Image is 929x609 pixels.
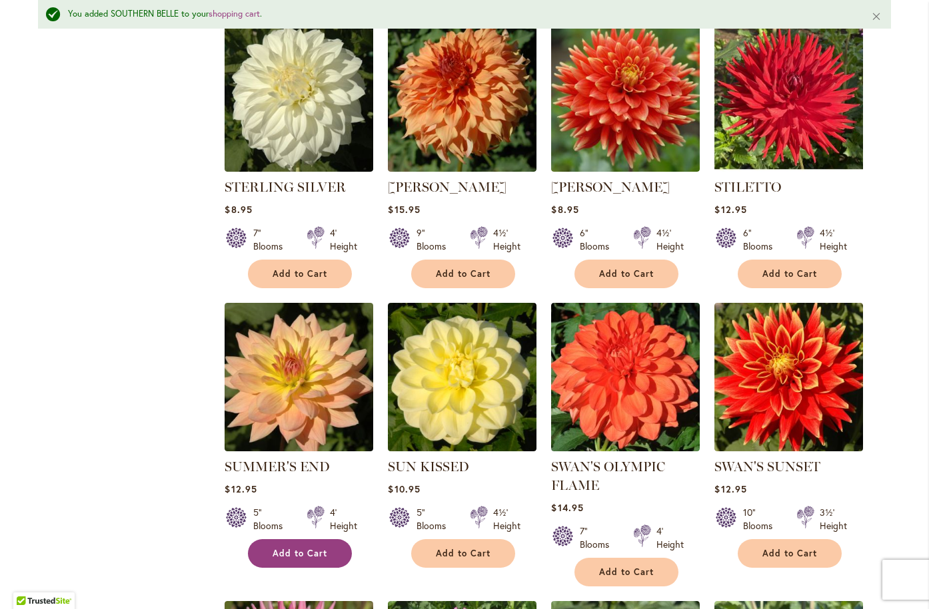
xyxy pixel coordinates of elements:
div: 4' Height [656,524,684,551]
a: SUMMER'S END [225,441,373,454]
div: 5" Blooms [417,506,454,532]
div: 4½' Height [820,226,847,253]
a: SWAN'S OLYMPIC FLAME [551,459,665,493]
span: Add to Cart [436,268,490,280]
span: Add to Cart [762,268,817,280]
span: $12.95 [714,483,746,495]
img: Swan's Sunset [714,303,863,451]
span: $14.95 [551,501,583,514]
div: 9" Blooms [417,226,454,253]
a: [PERSON_NAME] [388,179,506,195]
button: Add to Cart [248,260,352,288]
a: SUMMER'S END [225,459,330,475]
button: Add to Cart [411,539,515,568]
div: 6" Blooms [580,226,617,253]
a: STERLING SILVER [225,179,346,195]
a: Steve Meggos [388,162,536,174]
button: Add to Cart [574,260,678,288]
a: STILETTO [714,179,781,195]
a: STEVEN DAVID [551,162,700,174]
a: Swan's Sunset [714,441,863,454]
a: [PERSON_NAME] [551,179,670,195]
a: Sterling Silver [225,162,373,174]
a: STILETTO [714,162,863,174]
img: Sterling Silver [225,23,373,172]
div: 4½' Height [493,506,520,532]
span: Add to Cart [273,548,327,559]
a: SUN KISSED [388,441,536,454]
span: Add to Cart [273,268,327,280]
div: 5" Blooms [253,506,291,532]
a: shopping cart [209,8,260,19]
button: Add to Cart [574,558,678,586]
span: Add to Cart [599,268,654,280]
span: $12.95 [225,483,257,495]
div: 4' Height [330,226,357,253]
div: You added SOUTHERN BELLE to your . [68,8,851,21]
span: $12.95 [714,203,746,216]
a: Swan's Olympic Flame [551,441,700,454]
span: Add to Cart [762,548,817,559]
span: Add to Cart [599,566,654,578]
img: STEVEN DAVID [551,23,700,172]
span: $8.95 [551,203,578,216]
img: SUMMER'S END [225,303,373,451]
img: Steve Meggos [388,23,536,172]
a: SUN KISSED [388,459,469,475]
span: $8.95 [225,203,252,216]
img: Swan's Olympic Flame [551,303,700,451]
span: $15.95 [388,203,420,216]
img: STILETTO [714,23,863,172]
span: $10.95 [388,483,420,495]
img: SUN KISSED [388,303,536,451]
div: 6" Blooms [743,226,780,253]
div: 4½' Height [656,226,684,253]
a: SWAN'S SUNSET [714,459,820,475]
div: 3½' Height [820,506,847,532]
div: 4½' Height [493,226,520,253]
div: 10" Blooms [743,506,780,532]
button: Add to Cart [248,539,352,568]
button: Add to Cart [411,260,515,288]
button: Add to Cart [738,539,842,568]
div: 7" Blooms [253,226,291,253]
div: 7" Blooms [580,524,617,551]
span: Add to Cart [436,548,490,559]
div: 4' Height [330,506,357,532]
button: Add to Cart [738,260,842,288]
iframe: Launch Accessibility Center [10,562,47,599]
